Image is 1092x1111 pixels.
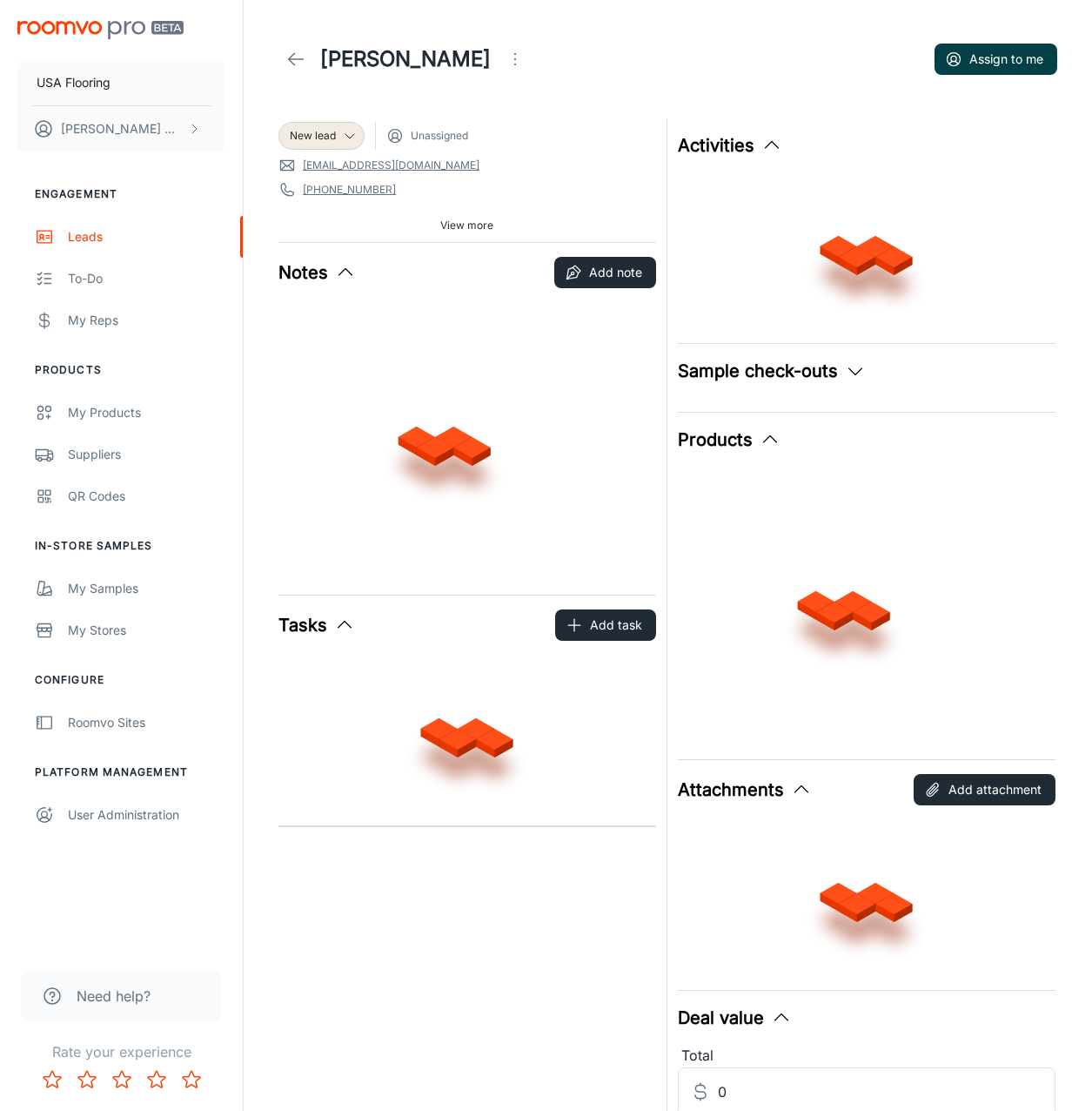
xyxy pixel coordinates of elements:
button: Rate 1 star [35,1062,70,1097]
span: View more [440,218,493,233]
span: New lead [290,128,336,144]
p: [PERSON_NAME] Worthington [61,119,184,138]
div: Roomvo Sites [68,713,225,732]
button: Products [678,427,780,453]
img: Roomvo PRO Beta [17,21,184,39]
div: My Samples [68,579,225,598]
span: Need help? [77,986,151,1007]
div: My Products [68,403,225,422]
p: USA Flooring [37,73,111,92]
button: Open menu [498,42,533,77]
div: QR Codes [68,487,225,506]
div: My Reps [68,311,225,330]
div: Suppliers [68,445,225,464]
button: Add attachment [914,774,1055,805]
button: Add task [555,609,656,641]
h1: [PERSON_NAME] [320,44,491,75]
button: Attachments [678,777,812,803]
button: View more [433,212,500,239]
button: Rate 2 star [70,1062,104,1097]
div: New lead [278,122,365,150]
a: [PHONE_NUMBER] [303,182,396,198]
button: USA Flooring [17,60,225,105]
div: Leads [68,227,225,246]
div: User Administration [68,805,225,825]
a: [EMAIL_ADDRESS][DOMAIN_NAME] [303,158,479,173]
div: My Stores [68,621,225,640]
button: Activities [678,132,782,158]
button: [PERSON_NAME] Worthington [17,106,225,151]
div: Total [678,1045,1055,1067]
button: Rate 5 star [174,1062,209,1097]
div: To-do [68,269,225,288]
button: Deal value [678,1005,792,1031]
button: Rate 4 star [139,1062,174,1097]
button: Assign to me [935,44,1057,75]
button: Notes [278,259,356,286]
p: Rate your experience [14,1041,229,1062]
span: Unassigned [411,128,468,144]
button: Rate 3 star [104,1062,139,1097]
button: Tasks [278,612,355,638]
button: Add note [554,257,656,288]
button: Sample check-outs [678,358,866,384]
